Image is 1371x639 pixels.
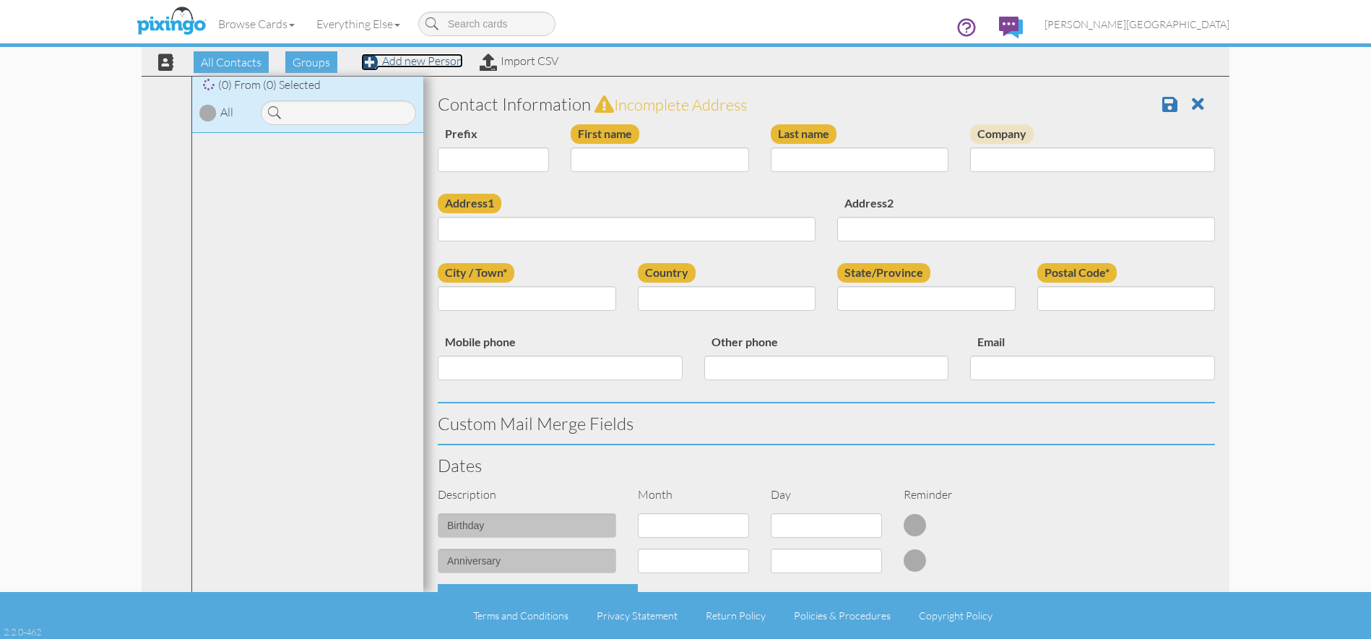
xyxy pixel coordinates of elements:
a: Browse Cards [207,6,306,42]
label: Other phone [704,333,785,352]
label: City / Town* [438,263,514,283]
input: Search cards [418,12,555,36]
label: Prefix [438,124,485,144]
div: Description [427,486,627,503]
label: Company [970,124,1034,144]
a: Terms and Conditions [473,609,568,622]
h3: Dates [438,456,1215,475]
label: Email [970,333,1012,352]
label: Address1 [438,194,501,213]
a: Import CSV [480,53,558,68]
div: All [220,104,233,121]
a: Add new Person [361,53,463,68]
span: (0) Selected [263,77,321,92]
label: First name [571,124,639,144]
label: Country [638,263,696,283]
div: 2.2.0-462 [4,625,41,638]
a: Privacy Statement [597,609,678,622]
label: Last name [771,124,836,144]
div: Day [760,486,893,503]
img: pixingo logo [133,4,209,40]
span: Groups [285,51,337,73]
img: comments.svg [999,17,1023,38]
span: All Contacts [194,51,269,73]
a: Copyright Policy [919,609,992,622]
a: Policies & Procedures [794,609,891,622]
div: Month [627,486,760,503]
h3: Contact Information [438,95,1215,113]
a: Return Policy [706,609,766,622]
div: (0) From [192,77,423,93]
span: Incomplete address [614,95,747,114]
label: Mobile phone [438,333,523,352]
h3: Custom Mail Merge Fields [438,414,1215,433]
a: [PERSON_NAME][GEOGRAPHIC_DATA] [1034,6,1240,43]
span: [PERSON_NAME][GEOGRAPHIC_DATA] [1045,18,1229,30]
div: Add Date [438,584,638,615]
div: Reminder [893,486,1026,503]
a: Everything Else [306,6,411,42]
label: Postal Code* [1037,263,1117,283]
label: Address2 [837,194,901,213]
label: State/Province [837,263,930,283]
